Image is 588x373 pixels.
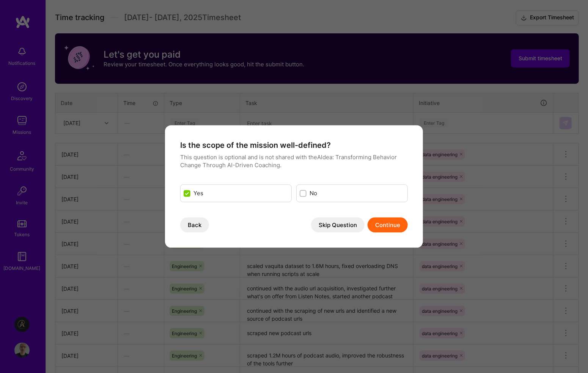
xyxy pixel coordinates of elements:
div: modal [165,125,423,248]
button: Skip Question [311,218,365,233]
label: No [310,190,404,197]
h4: Is the scope of the mission well-defined? [180,141,408,150]
label: Yes [193,190,288,197]
button: Back [180,218,209,233]
p: This question is optional and is not shared with the Aldea: Transforming Behavior Change Through ... [180,154,408,169]
button: Continue [368,218,408,233]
